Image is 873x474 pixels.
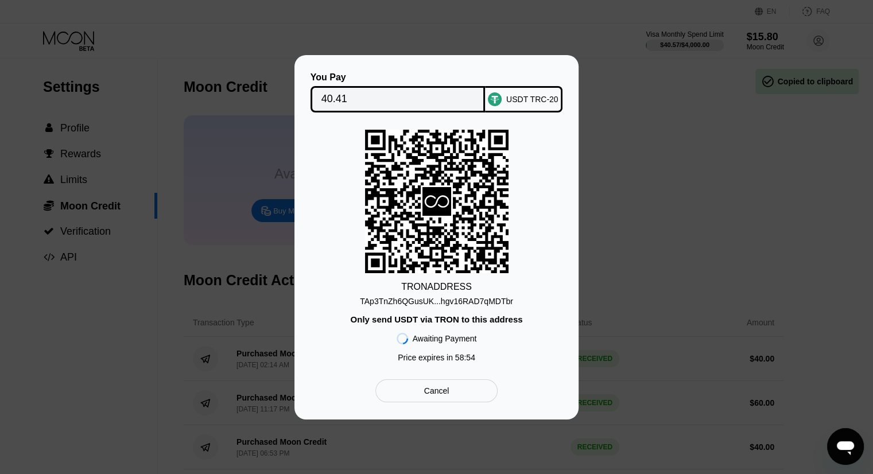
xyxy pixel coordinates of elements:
[360,297,513,306] div: TAp3TnZh6QGusUK...hgv16RAD7qMDTbr
[401,282,472,292] div: TRON ADDRESS
[312,72,561,112] div: You PayUSDT TRC-20
[350,314,522,324] div: Only send USDT via TRON to this address
[311,72,486,83] div: You Pay
[375,379,498,402] div: Cancel
[360,292,513,306] div: TAp3TnZh6QGusUK...hgv16RAD7qMDTbr
[506,95,558,104] div: USDT TRC-20
[398,353,475,362] div: Price expires in
[413,334,477,343] div: Awaiting Payment
[455,353,475,362] span: 58 : 54
[827,428,864,465] iframe: Кнопка запуска окна обмена сообщениями
[424,386,449,396] div: Cancel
